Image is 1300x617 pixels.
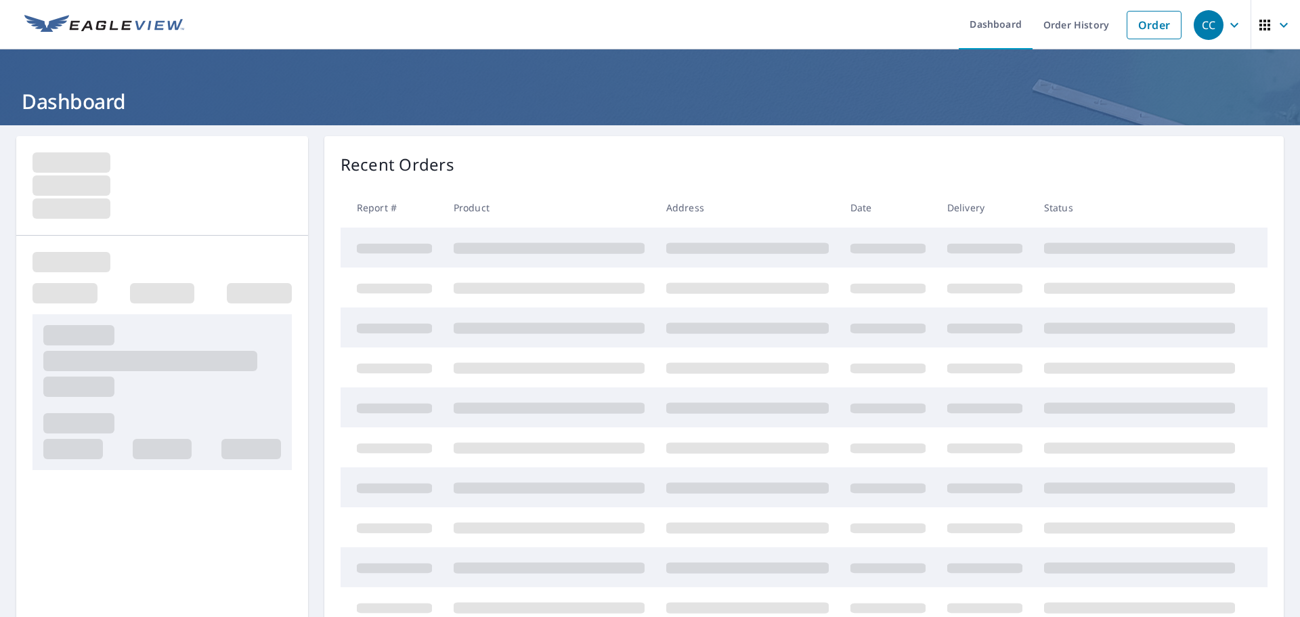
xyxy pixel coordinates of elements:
[341,188,443,228] th: Report #
[1194,10,1223,40] div: CC
[840,188,936,228] th: Date
[24,15,184,35] img: EV Logo
[1033,188,1246,228] th: Status
[443,188,655,228] th: Product
[655,188,840,228] th: Address
[341,152,454,177] p: Recent Orders
[16,87,1284,115] h1: Dashboard
[1127,11,1182,39] a: Order
[936,188,1033,228] th: Delivery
